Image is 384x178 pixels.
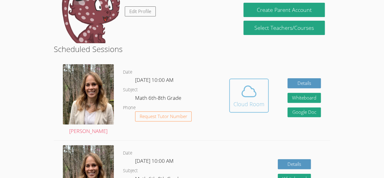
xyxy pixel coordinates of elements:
[63,64,114,124] img: avatar.png
[140,114,187,119] span: Request Tutor Number
[125,6,156,16] a: Edit Profile
[135,76,174,83] span: [DATE] 10:00 AM
[135,111,192,121] button: Request Tutor Number
[123,104,136,112] dt: Phone
[63,64,114,136] a: [PERSON_NAME]
[287,78,321,88] a: Details
[135,157,174,164] span: [DATE] 10:00 AM
[123,68,132,76] dt: Date
[278,159,311,169] a: Details
[287,93,321,103] button: Whiteboard
[123,167,138,175] dt: Subject
[229,79,269,113] button: Cloud Room
[54,43,330,55] h2: Scheduled Sessions
[135,94,182,104] dd: Math 6th-8th Grade
[243,3,325,17] button: Create Parent Account
[243,21,325,35] a: Select Teachers/Courses
[123,149,132,157] dt: Date
[287,107,321,117] a: Google Doc
[123,86,138,94] dt: Subject
[233,100,264,108] div: Cloud Room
